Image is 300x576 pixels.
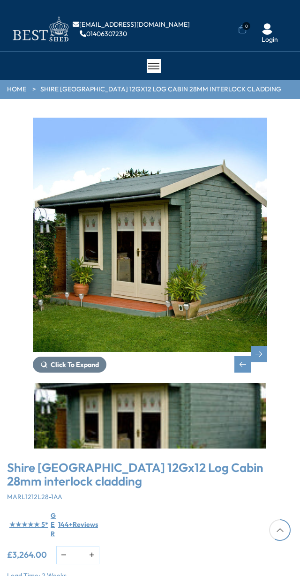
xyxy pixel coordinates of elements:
button: Click To Expand [33,357,106,373]
img: User Icon [262,23,273,35]
a: 01406307230 [80,30,127,37]
h3: Shire [GEOGRAPHIC_DATA] 12Gx12 Log Cabin 28mm interlock cladding [7,461,293,488]
ins: £3,264.00 [7,551,47,559]
img: logo [7,14,73,45]
span: Click To Expand [51,360,99,369]
a: HOME [7,85,26,94]
span: ★★★★★ [9,520,40,529]
a: [EMAIL_ADDRESS][DOMAIN_NAME] [73,21,190,28]
a: Login [262,36,278,43]
div: G [51,511,56,521]
div: R [51,530,56,539]
span: Reviews [73,520,98,530]
span: MARL1212L28-1AA [7,493,62,501]
div: E [51,520,56,530]
a: 0 [238,25,247,34]
span: 144+ [58,520,73,530]
img: Marlborough_7_77ba1181-c18a-42db-b353-ae209a9c9980_200x200.jpg [34,383,266,449]
span: 0 [242,22,250,30]
img: Shire Marlborough 12Gx12 Log Cabin 28mm interlock cladding - Best Shed [33,118,267,352]
a: ★★★★★ 5* G E R 144+ Reviews [9,511,98,539]
a: Shire [GEOGRAPHIC_DATA] 12Gx12 Log Cabin 28mm interlock cladding [40,85,281,94]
